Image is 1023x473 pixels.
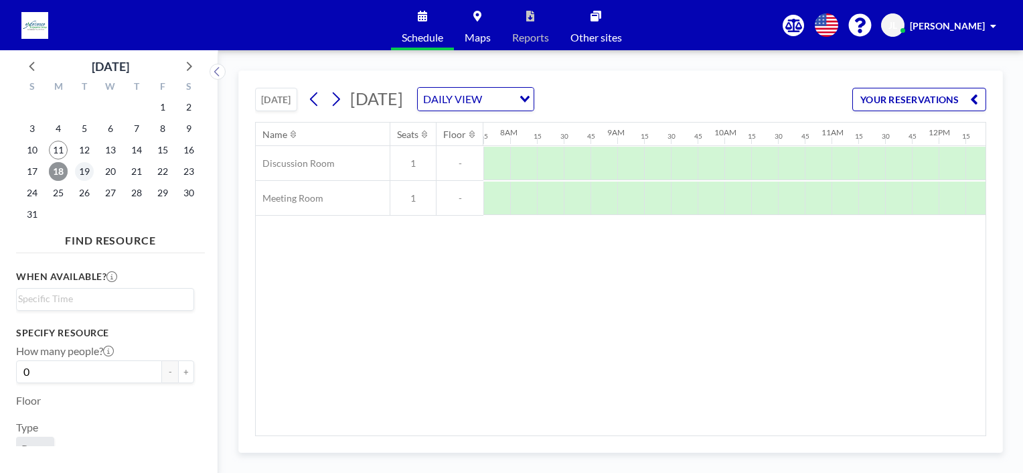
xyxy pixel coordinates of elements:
span: Wednesday, August 27, 2025 [101,184,120,202]
div: T [72,79,98,96]
span: Saturday, August 23, 2025 [179,162,198,181]
div: 15 [748,132,756,141]
div: 15 [534,132,542,141]
span: Thursday, August 28, 2025 [127,184,146,202]
span: [PERSON_NAME] [910,20,985,31]
span: Schedule [402,32,443,43]
span: Reports [512,32,549,43]
span: 1 [390,157,436,170]
div: Name [262,129,287,141]
div: 45 [909,132,917,141]
span: Friday, August 8, 2025 [153,119,172,138]
span: Sunday, August 24, 2025 [23,184,42,202]
span: Saturday, August 16, 2025 [179,141,198,159]
button: - [162,360,178,383]
div: 30 [882,132,890,141]
span: Maps [465,32,491,43]
span: JL [888,19,897,31]
input: Search for option [18,291,186,306]
span: Sunday, August 31, 2025 [23,205,42,224]
span: Tuesday, August 12, 2025 [75,141,94,159]
div: 45 [694,132,702,141]
span: - [437,192,483,204]
div: 9AM [607,127,625,137]
span: Monday, August 4, 2025 [49,119,68,138]
span: [DATE] [350,88,403,109]
span: Friday, August 15, 2025 [153,141,172,159]
button: [DATE] [255,88,297,111]
div: 15 [855,132,863,141]
span: Saturday, August 9, 2025 [179,119,198,138]
div: 15 [641,132,649,141]
span: Meeting Room [256,192,323,204]
div: 30 [775,132,783,141]
span: Wednesday, August 20, 2025 [101,162,120,181]
span: Wednesday, August 13, 2025 [101,141,120,159]
div: 45 [801,132,809,141]
div: Seats [397,129,418,141]
div: F [149,79,175,96]
span: Thursday, August 14, 2025 [127,141,146,159]
div: Search for option [17,289,193,309]
h3: Specify resource [16,327,194,339]
span: Room [21,442,49,456]
div: 30 [667,132,676,141]
span: Friday, August 29, 2025 [153,184,172,202]
h4: FIND RESOURCE [16,228,205,247]
span: Tuesday, August 26, 2025 [75,184,94,202]
span: DAILY VIEW [420,90,485,108]
span: Monday, August 25, 2025 [49,184,68,202]
div: [DATE] [92,57,129,76]
div: M [46,79,72,96]
span: Tuesday, August 19, 2025 [75,162,94,181]
span: Sunday, August 3, 2025 [23,119,42,138]
div: 8AM [500,127,518,137]
span: 1 [390,192,436,204]
span: Thursday, August 7, 2025 [127,119,146,138]
span: Friday, August 22, 2025 [153,162,172,181]
div: 45 [480,132,488,141]
div: 10AM [714,127,736,137]
span: Saturday, August 30, 2025 [179,184,198,202]
div: 45 [587,132,595,141]
div: Floor [443,129,466,141]
div: Search for option [418,88,534,111]
img: organization-logo [21,12,48,39]
button: YOUR RESERVATIONS [852,88,986,111]
input: Search for option [486,90,511,108]
div: 12PM [929,127,950,137]
label: Floor [16,394,41,407]
span: Thursday, August 21, 2025 [127,162,146,181]
span: Saturday, August 2, 2025 [179,98,198,117]
span: Sunday, August 10, 2025 [23,141,42,159]
span: Tuesday, August 5, 2025 [75,119,94,138]
span: Sunday, August 17, 2025 [23,162,42,181]
span: Other sites [570,32,622,43]
span: Discussion Room [256,157,335,170]
div: T [123,79,149,96]
div: 30 [560,132,568,141]
span: - [437,157,483,170]
div: S [19,79,46,96]
div: W [98,79,124,96]
label: How many people? [16,344,114,358]
span: Wednesday, August 6, 2025 [101,119,120,138]
span: Monday, August 18, 2025 [49,162,68,181]
div: S [175,79,202,96]
label: Type [16,421,38,434]
button: + [178,360,194,383]
span: Friday, August 1, 2025 [153,98,172,117]
div: 15 [962,132,970,141]
span: Monday, August 11, 2025 [49,141,68,159]
div: 11AM [821,127,844,137]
